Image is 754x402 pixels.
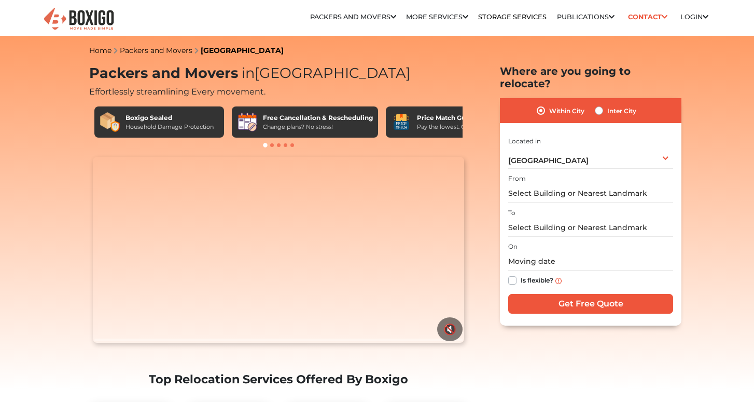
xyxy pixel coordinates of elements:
[93,157,464,343] video: Your browser does not support the video tag.
[237,112,258,132] img: Free Cancellation & Rescheduling
[478,13,547,21] a: Storage Services
[549,104,584,117] label: Within City
[242,64,255,82] span: in
[89,372,468,386] h2: Top Relocation Services Offered By Boxigo
[624,9,671,25] a: Contact
[417,123,496,131] div: Pay the lowest. Guaranteed!
[89,65,468,82] h1: Packers and Movers
[508,208,515,218] label: To
[437,317,463,341] button: 🔇
[89,87,266,97] span: Effortlessly streamlining Every movement.
[508,184,673,203] input: Select Building or Nearest Landmark
[508,242,518,251] label: On
[508,294,673,314] input: Get Free Quote
[508,156,589,165] span: [GEOGRAPHIC_DATA]
[417,113,496,123] div: Price Match Guarantee
[89,46,111,55] a: Home
[508,174,526,183] label: From
[508,137,541,146] label: Located in
[557,13,615,21] a: Publications
[500,65,681,90] h2: Where are you going to relocate?
[607,104,636,117] label: Inter City
[508,219,673,237] input: Select Building or Nearest Landmark
[238,64,411,82] span: [GEOGRAPHIC_DATA]
[391,112,412,132] img: Price Match Guarantee
[120,46,192,55] a: Packers and Movers
[263,113,373,123] div: Free Cancellation & Rescheduling
[406,13,468,21] a: More services
[310,13,396,21] a: Packers and Movers
[125,123,214,131] div: Household Damage Protection
[43,7,115,32] img: Boxigo
[521,274,553,285] label: Is flexible?
[100,112,120,132] img: Boxigo Sealed
[680,13,708,21] a: Login
[201,46,284,55] a: [GEOGRAPHIC_DATA]
[555,278,562,284] img: info
[263,123,373,131] div: Change plans? No stress!
[125,113,214,123] div: Boxigo Sealed
[508,252,673,271] input: Moving date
